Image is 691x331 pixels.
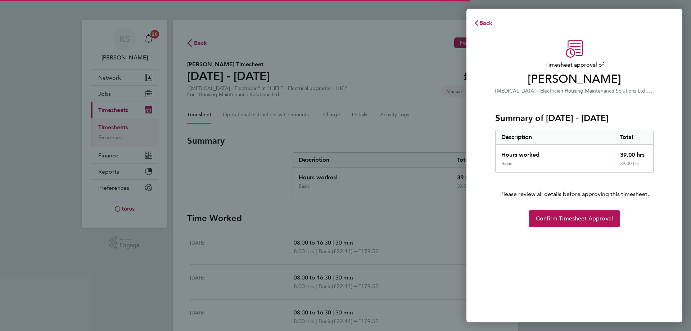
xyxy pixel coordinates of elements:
p: Please review all details before approving this timesheet. [487,173,662,198]
button: Back [466,16,500,30]
div: Description [496,130,614,144]
span: [MEDICAL_DATA] - Electrician [495,88,563,94]
div: Hours worked [496,145,614,161]
h3: Summary of [DATE] - [DATE] [495,112,654,124]
span: Confirm Timesheet Approval [536,215,613,222]
span: [PERSON_NAME] [495,72,654,86]
span: Timesheet approval of [495,61,654,69]
div: Total [614,130,654,144]
span: · [645,87,652,94]
div: 39.00 hrs [614,145,654,161]
span: Back [479,19,493,26]
div: 39.00 hrs [614,161,654,172]
div: Basic [501,161,512,166]
span: Housing Maintenance Solutions Ltd [565,88,645,94]
button: Confirm Timesheet Approval [529,210,620,227]
span: · [563,88,565,94]
div: Summary of 18 - 24 Aug 2025 [495,130,654,173]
